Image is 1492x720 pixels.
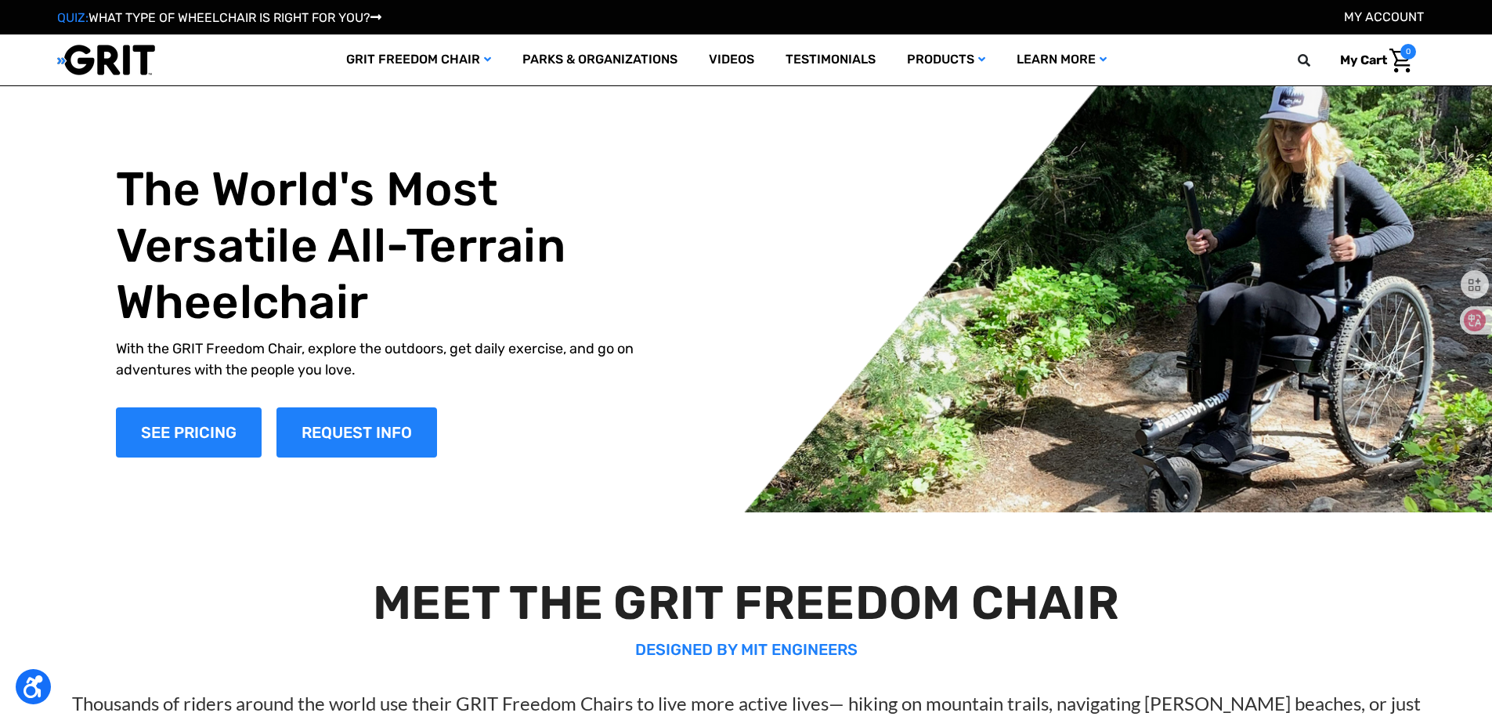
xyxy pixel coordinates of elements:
p: With the GRIT Freedom Chair, explore the outdoors, get daily exercise, and go on adventures with ... [116,338,669,381]
span: 0 [1400,44,1416,60]
a: Account [1344,9,1424,24]
a: Videos [693,34,770,85]
a: Shop Now [116,407,262,458]
input: Search [1305,44,1328,77]
a: Learn More [1001,34,1122,85]
a: QUIZ:WHAT TYPE OF WHEELCHAIR IS RIGHT FOR YOU? [57,10,381,25]
a: Parks & Organizations [507,34,693,85]
h1: The World's Most Versatile All-Terrain Wheelchair [116,161,669,331]
img: Cart [1389,49,1412,73]
a: Products [891,34,1001,85]
p: DESIGNED BY MIT ENGINEERS [38,638,1455,661]
a: GRIT Freedom Chair [331,34,507,85]
iframe: Tidio Chat [1411,619,1485,693]
a: Cart with 0 items [1328,44,1416,77]
span: My Cart [1340,52,1387,67]
h2: MEET THE GRIT FREEDOM CHAIR [38,575,1455,631]
img: GRIT All-Terrain Wheelchair and Mobility Equipment [57,44,155,76]
span: QUIZ: [57,10,89,25]
a: Testimonials [770,34,891,85]
a: Slide number 1, Request Information [276,407,437,458]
